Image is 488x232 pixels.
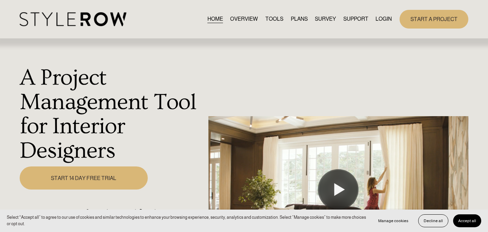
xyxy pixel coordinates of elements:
[378,218,408,223] span: Manage cookies
[7,214,366,227] p: Select “Accept all” to agree to our use of cookies and similar technologies to enhance your brows...
[418,214,448,227] button: Decline all
[20,12,126,26] img: StyleRow
[230,15,258,24] a: OVERVIEW
[400,10,468,29] a: START A PROJECT
[207,15,223,24] a: HOME
[318,169,359,210] button: Play
[424,218,443,223] span: Decline all
[20,208,205,229] h4: StyleRow is a platform , with maximum flexibility and organization.
[103,208,186,218] strong: designed for designers
[343,15,368,24] a: folder dropdown
[20,66,205,163] h1: A Project Management Tool for Interior Designers
[343,15,368,23] span: SUPPORT
[20,166,148,190] a: START 14 DAY FREE TRIAL
[375,15,392,24] a: LOGIN
[458,218,476,223] span: Accept all
[373,214,413,227] button: Manage cookies
[453,214,481,227] button: Accept all
[265,15,283,24] a: TOOLS
[315,15,336,24] a: SURVEY
[291,15,308,24] a: PLANS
